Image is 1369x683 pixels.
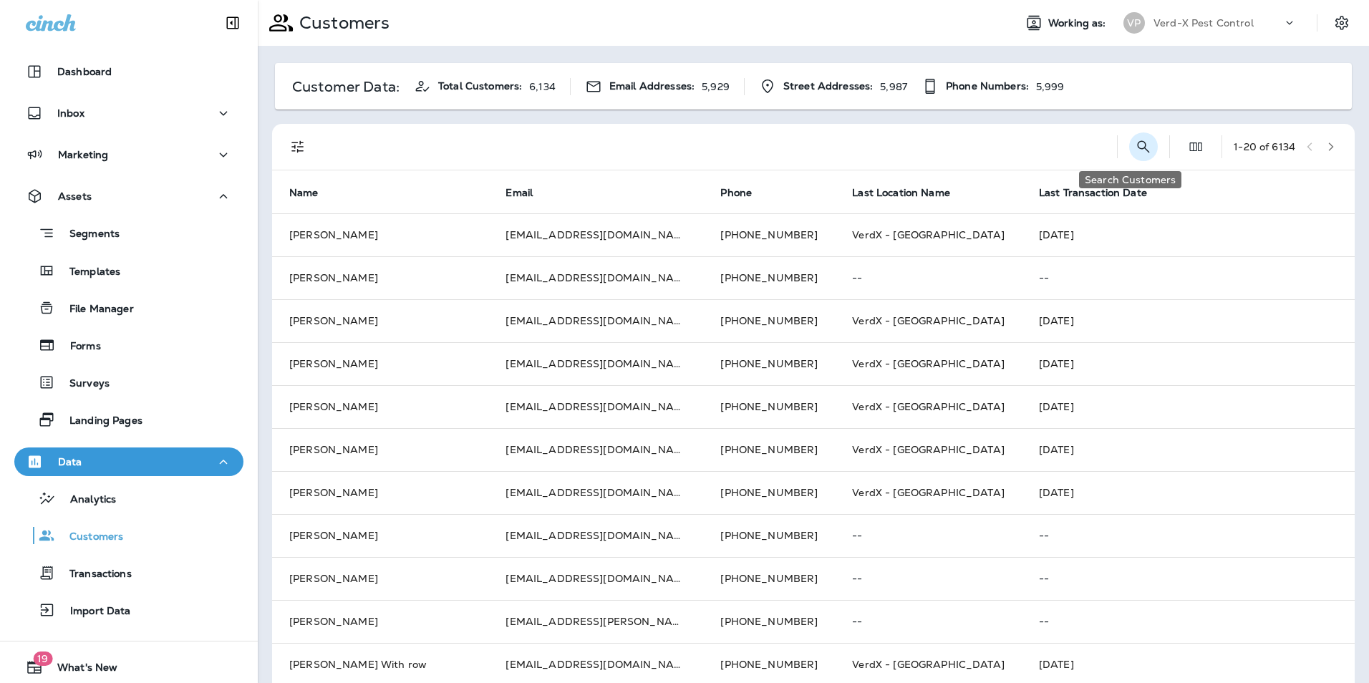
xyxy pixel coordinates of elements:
td: [PHONE_NUMBER] [703,428,835,471]
p: Landing Pages [55,415,142,428]
p: -- [1039,272,1337,284]
button: Marketing [14,140,243,169]
p: -- [1039,616,1337,627]
td: [PERSON_NAME] [272,299,488,342]
span: VerdX - [GEOGRAPHIC_DATA] [852,443,1005,456]
button: Customers [14,520,243,551]
button: Transactions [14,558,243,588]
span: Street Addresses: [783,80,873,92]
span: VerdX - [GEOGRAPHIC_DATA] [852,314,1005,327]
td: [EMAIL_ADDRESS][DOMAIN_NAME] [488,213,703,256]
p: -- [1039,573,1337,584]
button: Forms [14,330,243,360]
p: Inbox [57,107,84,119]
td: [PHONE_NUMBER] [703,514,835,557]
td: [PHONE_NUMBER] [703,342,835,385]
button: Edit Fields [1181,132,1210,161]
td: [PHONE_NUMBER] [703,213,835,256]
td: [PERSON_NAME] [272,342,488,385]
div: Search Customers [1079,171,1181,188]
span: Last Transaction Date [1039,187,1147,199]
span: VerdX - [GEOGRAPHIC_DATA] [852,400,1005,413]
td: [EMAIL_ADDRESS][DOMAIN_NAME] [488,557,703,600]
p: Verd-X Pest Control [1153,17,1254,29]
td: [PERSON_NAME] [272,256,488,299]
p: Transactions [55,568,132,581]
button: File Manager [14,293,243,323]
span: Email [505,187,533,199]
p: -- [1039,530,1337,541]
td: [EMAIL_ADDRESS][PERSON_NAME][DOMAIN_NAME] [488,600,703,643]
span: VerdX - [GEOGRAPHIC_DATA] [852,658,1005,671]
td: [EMAIL_ADDRESS][DOMAIN_NAME] [488,342,703,385]
p: -- [852,573,1005,584]
span: Email Addresses: [609,80,695,92]
span: Last Location Name [852,186,969,199]
td: [PHONE_NUMBER] [703,600,835,643]
td: [PERSON_NAME] [272,385,488,428]
p: Analytics [56,493,116,507]
button: Landing Pages [14,405,243,435]
button: Analytics [14,483,243,513]
button: 19What's New [14,653,243,682]
p: 5,999 [1036,81,1065,92]
p: 6,134 [529,81,556,92]
td: [DATE] [1022,213,1355,256]
td: [EMAIL_ADDRESS][DOMAIN_NAME] [488,514,703,557]
p: Customers [55,531,123,544]
p: Dashboard [57,66,112,77]
td: [PERSON_NAME] [272,557,488,600]
span: Name [289,187,319,199]
button: Collapse Sidebar [213,9,253,37]
p: Import Data [56,605,131,619]
p: Forms [56,340,101,354]
button: Inbox [14,99,243,127]
p: Data [58,456,82,468]
button: Settings [1329,10,1355,36]
td: [PHONE_NUMBER] [703,256,835,299]
p: Surveys [55,377,110,391]
td: [PHONE_NUMBER] [703,299,835,342]
td: [PHONE_NUMBER] [703,385,835,428]
button: Data [14,447,243,476]
button: Segments [14,218,243,248]
td: [PERSON_NAME] [272,600,488,643]
p: Assets [58,190,92,202]
button: Templates [14,256,243,286]
p: -- [852,272,1005,284]
td: [DATE] [1022,471,1355,514]
span: Phone [720,186,770,199]
p: Marketing [58,149,108,160]
td: [DATE] [1022,428,1355,471]
span: Last Location Name [852,187,950,199]
p: Templates [55,266,120,279]
span: Total Customers: [438,80,522,92]
span: Last Transaction Date [1039,186,1166,199]
td: [PERSON_NAME] [272,514,488,557]
button: Surveys [14,367,243,397]
span: VerdX - [GEOGRAPHIC_DATA] [852,486,1005,499]
td: [PERSON_NAME] [272,428,488,471]
td: [EMAIL_ADDRESS][DOMAIN_NAME] [488,385,703,428]
span: Phone [720,187,752,199]
p: Customers [294,12,390,34]
button: Assets [14,182,243,210]
p: -- [852,530,1005,541]
span: 19 [33,651,52,666]
span: Phone Numbers: [946,80,1029,92]
td: [EMAIL_ADDRESS][DOMAIN_NAME] [488,428,703,471]
p: Customer Data: [292,81,400,92]
span: Email [505,186,551,199]
td: [DATE] [1022,299,1355,342]
span: VerdX - [GEOGRAPHIC_DATA] [852,357,1005,370]
p: File Manager [55,303,134,316]
div: VP [1123,12,1145,34]
td: [EMAIL_ADDRESS][DOMAIN_NAME] [488,256,703,299]
td: [PERSON_NAME] [272,471,488,514]
td: [DATE] [1022,385,1355,428]
td: [PHONE_NUMBER] [703,471,835,514]
p: 5,929 [702,81,730,92]
div: 1 - 20 of 6134 [1234,141,1295,152]
span: Name [289,186,337,199]
p: -- [852,616,1005,627]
